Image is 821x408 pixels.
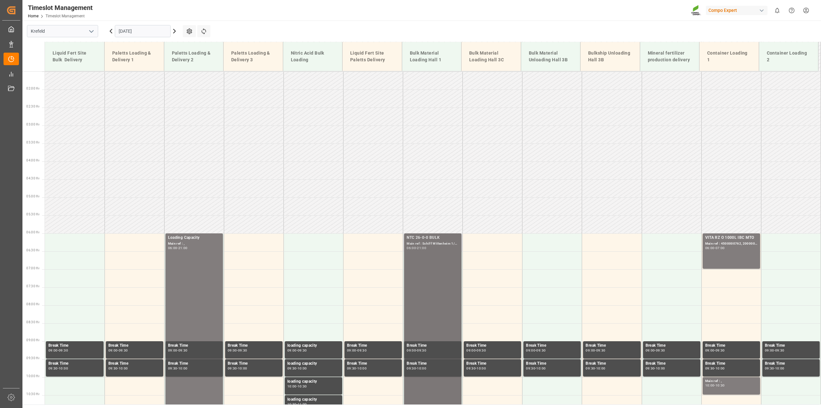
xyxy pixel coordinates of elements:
[28,3,93,13] div: Timeslot Management
[715,384,725,387] div: 10:30
[586,360,638,367] div: Break Time
[298,349,307,352] div: 09:30
[466,360,519,367] div: Break Time
[26,195,39,198] span: 05:00 Hr
[646,343,698,349] div: Break Time
[119,349,128,352] div: 09:30
[586,47,635,66] div: Bulkship Unloading Hall 3B
[58,349,59,352] div: -
[168,247,177,249] div: 06:00
[229,47,278,66] div: Paletts Loading & Delivery 3
[287,349,297,352] div: 09:00
[59,367,68,370] div: 10:00
[298,367,307,370] div: 10:00
[168,343,220,349] div: Break Time
[466,367,476,370] div: 09:30
[596,349,605,352] div: 09:30
[526,349,535,352] div: 09:00
[357,349,367,352] div: 09:30
[416,247,417,249] div: -
[28,14,38,18] a: Home
[586,367,595,370] div: 09:30
[715,367,725,370] div: 10:00
[238,367,247,370] div: 10:00
[119,367,128,370] div: 10:00
[177,349,178,352] div: -
[168,235,220,241] div: Loading Capacity
[596,367,605,370] div: 10:00
[714,349,715,352] div: -
[526,367,535,370] div: 09:30
[595,367,596,370] div: -
[407,367,416,370] div: 09:30
[237,367,238,370] div: -
[287,378,340,385] div: loading capacity
[477,367,486,370] div: 10:00
[656,367,665,370] div: 10:00
[287,403,297,406] div: 10:30
[117,349,118,352] div: -
[26,338,39,342] span: 09:00 Hr
[26,159,39,162] span: 04:00 Hr
[297,403,298,406] div: -
[228,360,280,367] div: Break Time
[357,367,367,370] div: 10:00
[417,349,426,352] div: 09:30
[287,367,297,370] div: 09:30
[765,367,774,370] div: 09:30
[407,47,456,66] div: Bulk Material Loading Hall 1
[297,367,298,370] div: -
[48,367,58,370] div: 09:30
[536,349,546,352] div: 09:30
[177,367,178,370] div: -
[58,367,59,370] div: -
[356,367,357,370] div: -
[27,25,98,37] input: Type to search/select
[705,241,758,247] div: Main ref : 4500000762, 2000000481
[407,247,416,249] div: 06:00
[714,247,715,249] div: -
[416,349,417,352] div: -
[526,343,578,349] div: Break Time
[48,343,101,349] div: Break Time
[705,247,715,249] div: 06:00
[476,367,477,370] div: -
[298,385,307,388] div: 10:30
[765,360,817,367] div: Break Time
[476,349,477,352] div: -
[765,349,774,352] div: 09:00
[417,247,426,249] div: 21:00
[48,349,58,352] div: 09:00
[705,360,758,367] div: Break Time
[715,247,725,249] div: 07:00
[177,247,178,249] div: -
[297,349,298,352] div: -
[26,123,39,126] span: 03:00 Hr
[26,248,39,252] span: 06:30 Hr
[228,367,237,370] div: 09:30
[108,349,118,352] div: 09:00
[765,343,817,349] div: Break Time
[407,349,416,352] div: 09:00
[407,343,459,349] div: Break Time
[706,4,770,16] button: Compo Expert
[168,367,177,370] div: 09:30
[287,360,340,367] div: loading capacity
[287,385,297,388] div: 10:00
[535,349,536,352] div: -
[108,343,161,349] div: Break Time
[26,356,39,360] span: 09:30 Hr
[477,349,486,352] div: 09:30
[466,343,519,349] div: Break Time
[784,3,799,18] button: Help Center
[297,385,298,388] div: -
[655,367,656,370] div: -
[774,349,775,352] div: -
[705,367,715,370] div: 09:30
[168,241,220,247] div: Main ref : ,
[347,367,356,370] div: 09:30
[526,47,575,66] div: Bulk Material Unloading Hall 3B
[586,343,638,349] div: Break Time
[536,367,546,370] div: 10:00
[526,360,578,367] div: Break Time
